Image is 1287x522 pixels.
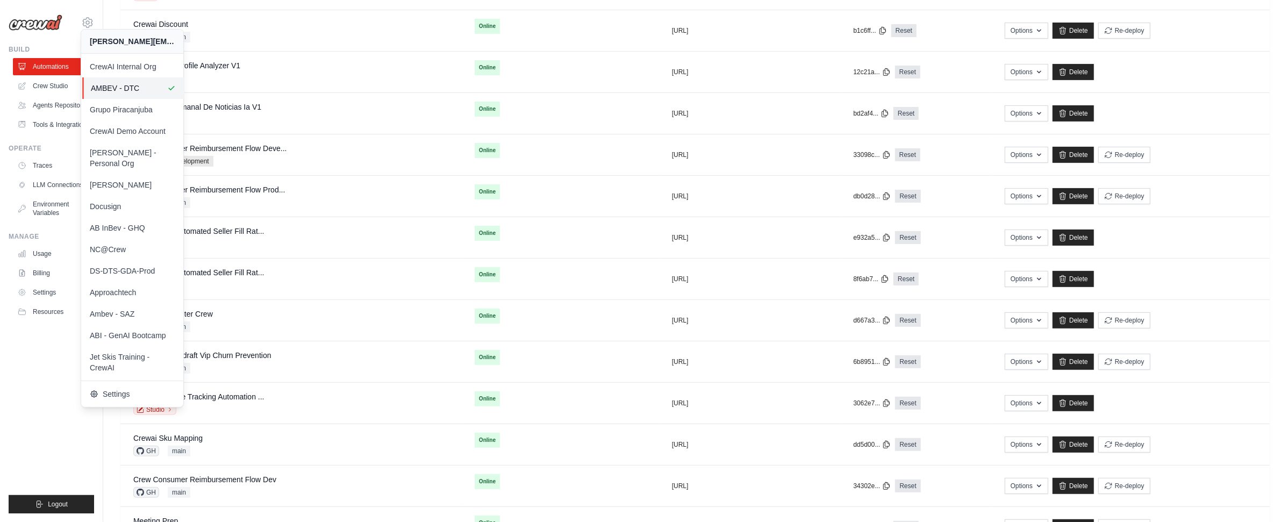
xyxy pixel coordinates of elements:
span: Approachtech [90,287,175,298]
a: Settings [13,284,94,301]
a: AB InBev - GHQ [81,217,183,239]
a: Reset [895,148,920,161]
div: Build [9,45,94,54]
button: Options [1005,271,1048,287]
a: Environment Variables [13,196,94,221]
a: Reset [893,273,919,285]
button: Resources [13,303,94,320]
a: Crewai Perfectdraft Vip Churn Prevention [133,351,271,360]
button: Re-deploy [1098,147,1150,163]
span: Ambev - SAZ [90,309,175,319]
a: Crewai Discount [133,20,188,28]
span: [PERSON_NAME] [90,180,175,190]
span: CrewAI Internal Org [90,61,175,72]
span: Jet Skis Training - CrewAI [90,352,175,373]
img: Logo [9,15,62,31]
a: [PERSON_NAME] [81,174,183,196]
a: ABI - GenAI Bootcamp [81,325,183,346]
div: Manage [9,232,94,241]
span: Online [475,60,500,75]
a: Delete [1053,188,1094,204]
a: Delete [1053,230,1094,246]
a: Billing [13,264,94,282]
a: Jet Skis Training - CrewAI [81,346,183,378]
span: Online [475,226,500,241]
a: Ai Crew For Automated Seller Fill Rat... [133,227,264,235]
a: Reset [895,314,920,327]
a: Ambev - SAZ [81,303,183,325]
a: Agents Repository [13,97,94,114]
span: Online [475,143,500,158]
a: Delete [1053,437,1094,453]
a: Crewai Sku Mapping [133,434,203,442]
a: Settings [81,383,183,405]
span: DS-DTS-GDA-Prod [90,266,175,276]
a: Reset [895,355,920,368]
span: Online [475,102,500,117]
button: Re-deploy [1098,188,1150,204]
a: Reset [895,480,920,492]
a: Notion Copywriter Crew [133,310,213,318]
button: 34302e... [853,482,891,490]
button: Options [1005,395,1048,411]
button: d667a3... [853,316,891,325]
button: Options [1005,23,1048,39]
button: Re-deploy [1098,478,1150,494]
span: NC@Crew [90,244,175,255]
span: Online [475,19,500,34]
button: bd2af4... [853,109,889,118]
span: Grupo Piracanjuba [90,104,175,115]
a: Reset [895,231,920,244]
span: Docusign [90,201,175,212]
a: Delete [1053,354,1094,370]
button: db0d28... [853,192,891,201]
button: Logout [9,495,94,513]
span: AB InBev - GHQ [90,223,175,233]
a: Crew Studio [13,77,94,95]
a: Delete [1053,105,1094,121]
span: main [168,446,190,456]
a: Compilado Semanal De Noticias Ia V1 [133,103,261,111]
span: Settings [90,389,175,399]
button: b1c6ff... [853,26,886,35]
button: Options [1005,230,1048,246]
a: Reset [895,190,920,203]
a: Usage [13,245,94,262]
a: AMBEV - DTC [82,77,184,99]
span: Logout [48,500,68,509]
button: 33098c... [853,151,890,159]
a: Studio [133,404,176,415]
button: dd5d00... [853,440,891,449]
a: Delete [1053,64,1094,80]
a: [PERSON_NAME] - Personal Org [81,142,183,174]
span: ABI - GenAI Bootcamp [90,330,175,341]
span: AMBEV - DTC [91,83,176,94]
button: 6b8951... [853,357,891,366]
span: Online [475,474,500,489]
span: Online [475,433,500,448]
a: DS-DTS-GDA-Prod [81,260,183,282]
button: Options [1005,354,1048,370]
button: Options [1005,147,1048,163]
a: Professional Profile Analyzer V1 [133,61,240,70]
a: Crew Consumer Reimbursement Flow Deve... [133,144,287,153]
div: Operate [9,144,94,153]
a: CrewAI Demo Account [81,120,183,142]
button: Re-deploy [1098,354,1150,370]
span: Online [475,309,500,324]
span: Online [475,184,500,199]
span: development [168,156,213,167]
a: Crew Consumer Reimbursement Flow Dev [133,475,276,484]
a: CrewAI Internal Org [81,56,183,77]
a: Building A Price Tracking Automation ... [133,392,264,401]
a: Delete [1053,23,1094,39]
a: Reset [895,66,920,78]
a: Automations [13,58,94,75]
span: main [168,487,190,498]
span: Online [475,350,500,365]
a: Reset [895,397,920,410]
button: Options [1005,437,1048,453]
span: GH [133,487,159,498]
a: LLM Connections [13,176,94,194]
button: Re-deploy [1098,312,1150,328]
